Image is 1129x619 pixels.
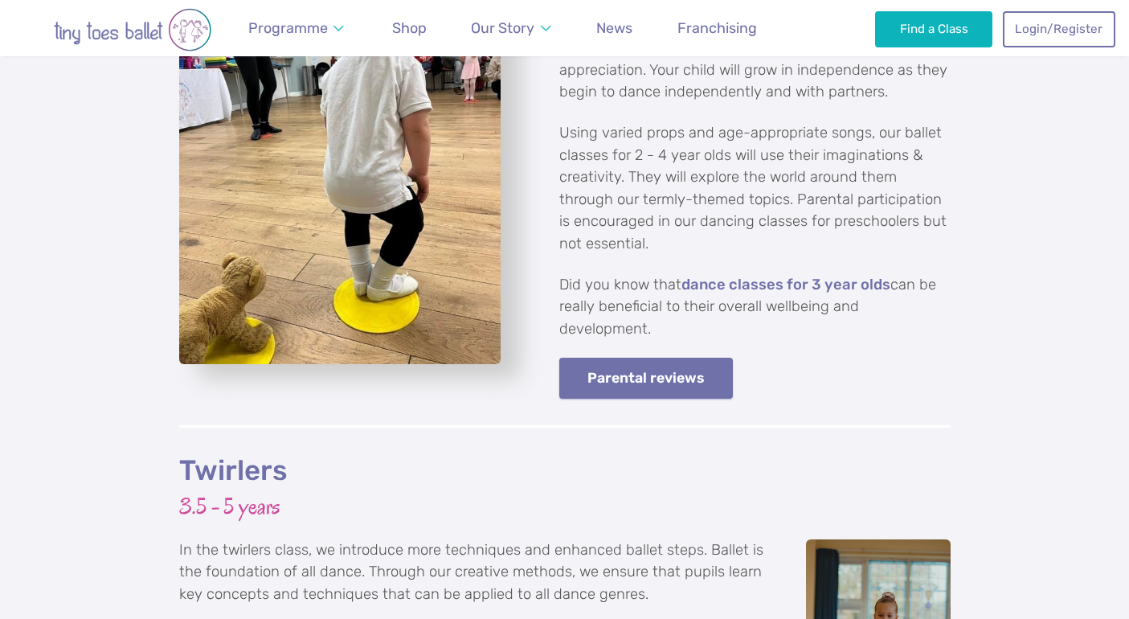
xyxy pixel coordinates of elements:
p: Our talent toes preschool dance class develops basic ballet and dance skills, confidence, and mus... [559,15,951,104]
h2: Twirlers [179,453,951,489]
span: News [596,19,632,36]
a: Programme [241,10,352,47]
a: Login/Register [1003,11,1115,47]
p: In the twirlers class, we introduce more techniques and enhanced ballet steps. Ballet is the foun... [179,539,951,606]
span: Shop [392,19,427,36]
a: Parental reviews [559,358,734,399]
span: Programme [248,19,328,36]
a: Our Story [464,10,558,47]
p: Did you know that can be really beneficial to their overall wellbeing and development. [559,274,951,341]
a: Shop [385,10,434,47]
a: dance classes for 3 year olds [681,277,890,293]
a: News [589,10,640,47]
span: Franchising [677,19,757,36]
span: Our Story [471,19,534,36]
p: Using varied props and age-appropriate songs, our ballet classes for 2 - 4 year olds will use the... [559,122,951,256]
a: Franchising [670,10,764,47]
a: Find a Class [875,11,993,47]
img: tiny toes ballet [20,8,245,51]
h3: 3.5 - 5 years [179,492,951,522]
